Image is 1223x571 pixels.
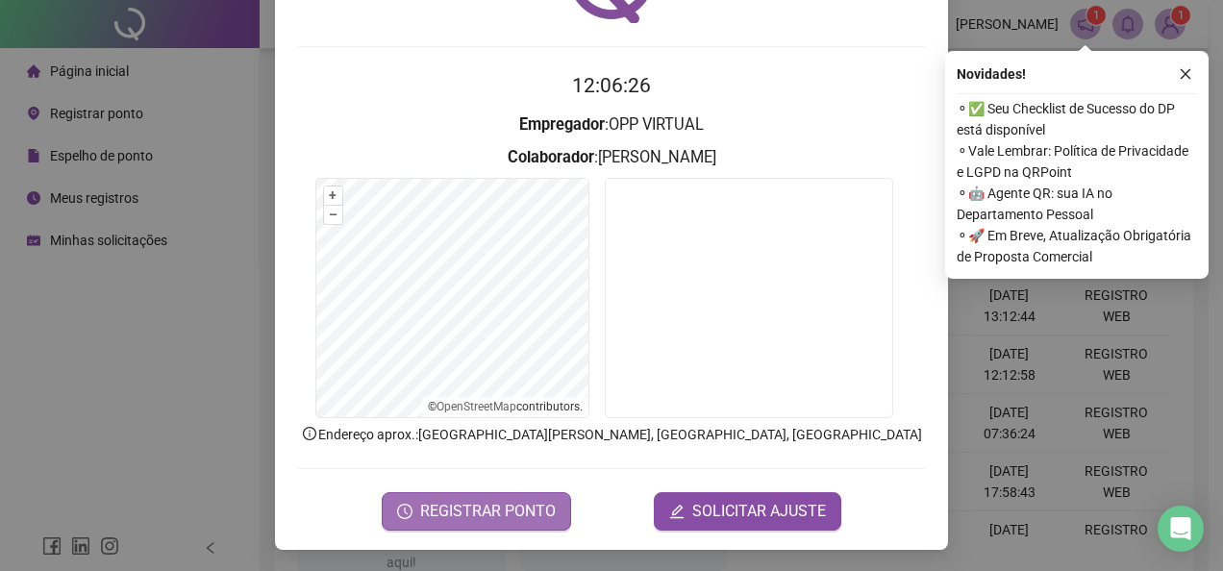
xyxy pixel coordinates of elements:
[298,424,925,445] p: Endereço aprox. : [GEOGRAPHIC_DATA][PERSON_NAME], [GEOGRAPHIC_DATA], [GEOGRAPHIC_DATA]
[420,500,556,523] span: REGISTRAR PONTO
[301,425,318,442] span: info-circle
[957,63,1026,85] span: Novidades !
[692,500,826,523] span: SOLICITAR AJUSTE
[508,148,594,166] strong: Colaborador
[669,504,685,519] span: edit
[428,400,583,413] li: © contributors.
[298,145,925,170] h3: : [PERSON_NAME]
[437,400,516,413] a: OpenStreetMap
[298,112,925,137] h3: : OPP VIRTUAL
[654,492,841,531] button: editSOLICITAR AJUSTE
[324,206,342,224] button: –
[324,186,342,205] button: +
[957,140,1197,183] span: ⚬ Vale Lembrar: Política de Privacidade e LGPD na QRPoint
[382,492,571,531] button: REGISTRAR PONTO
[1179,67,1192,81] span: close
[957,183,1197,225] span: ⚬ 🤖 Agente QR: sua IA no Departamento Pessoal
[957,98,1197,140] span: ⚬ ✅ Seu Checklist de Sucesso do DP está disponível
[1158,506,1204,552] div: Open Intercom Messenger
[572,74,651,97] time: 12:06:26
[397,504,412,519] span: clock-circle
[957,225,1197,267] span: ⚬ 🚀 Em Breve, Atualização Obrigatória de Proposta Comercial
[519,115,605,134] strong: Empregador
